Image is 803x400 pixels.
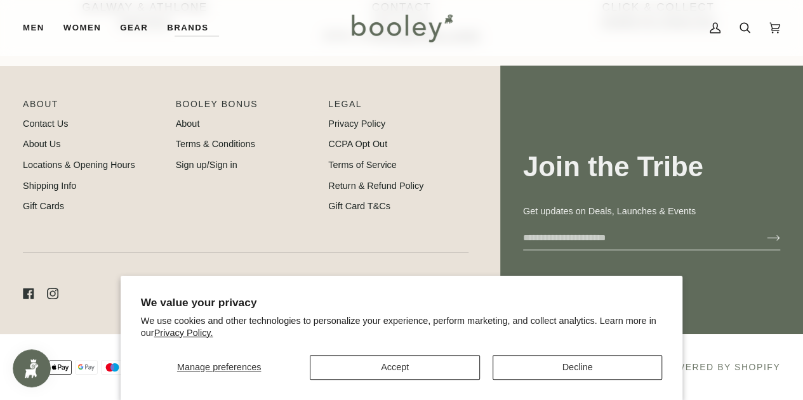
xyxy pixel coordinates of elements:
[141,296,663,309] h2: We value your privacy
[328,201,390,211] a: Gift Card T&Cs
[493,355,662,380] button: Decline
[23,201,64,211] a: Gift Cards
[23,139,60,149] a: About Us
[328,181,423,191] a: Return & Refund Policy
[23,160,135,170] a: Locations & Opening Hours
[747,228,780,248] button: Join
[177,362,261,372] span: Manage preferences
[176,160,237,170] a: Sign up/Sign in
[176,139,255,149] a: Terms & Conditions
[63,22,101,34] span: Women
[23,119,68,129] a: Contact Us
[523,226,747,250] input: your-email@example.com
[328,139,387,149] a: CCPA Opt Out
[176,98,316,117] p: Booley Bonus
[167,22,208,34] span: Brands
[346,10,457,46] img: Booley
[328,160,397,170] a: Terms of Service
[661,362,780,372] a: Powered by Shopify
[523,205,780,219] p: Get updates on Deals, Launches & Events
[310,355,479,380] button: Accept
[328,119,385,129] a: Privacy Policy
[23,22,44,34] span: Men
[176,119,200,129] a: About
[23,98,163,117] p: Pipeline_Footer Main
[154,328,213,338] a: Privacy Policy.
[141,355,298,380] button: Manage preferences
[141,315,663,339] p: We use cookies and other technologies to personalize your experience, perform marketing, and coll...
[328,98,468,117] p: Pipeline_Footer Sub
[523,150,780,184] h3: Join the Tribe
[120,22,148,34] span: Gear
[13,349,51,387] iframe: Button to open loyalty program pop-up
[23,181,76,191] a: Shipping Info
